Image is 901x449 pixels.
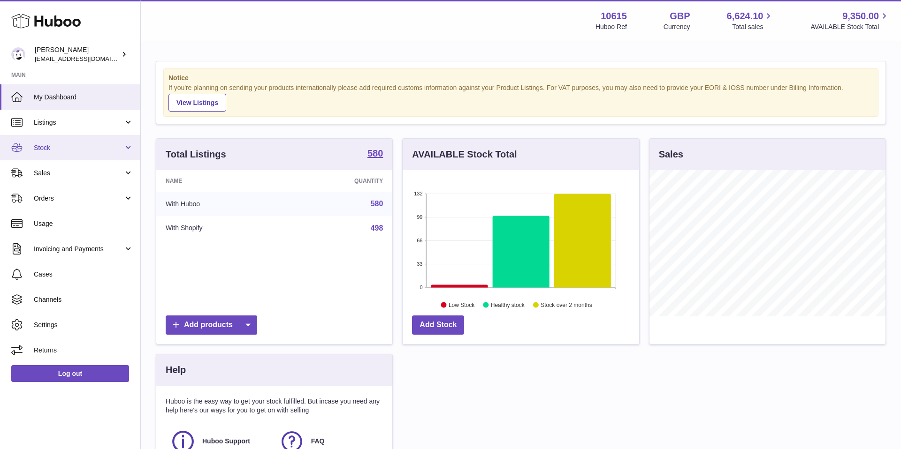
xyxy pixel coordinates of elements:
td: With Shopify [156,216,283,240]
span: Settings [34,321,133,329]
strong: GBP [670,10,690,22]
th: Quantity [283,170,392,192]
span: Orders [34,194,123,203]
span: Huboo Support [202,437,250,446]
text: Low Stock [449,301,475,308]
span: Sales [34,169,123,178]
a: 6,624.10 Total sales [727,10,774,31]
strong: Notice [168,74,873,82]
a: Add products [166,315,257,335]
span: Total sales [732,22,774,31]
span: AVAILABLE Stock Total [810,22,890,31]
td: With Huboo [156,192,283,216]
a: Add Stock [412,315,464,335]
strong: 10615 [601,10,627,22]
a: 9,350.00 AVAILABLE Stock Total [810,10,890,31]
text: 132 [414,191,422,196]
span: 9,350.00 [842,10,879,22]
text: 0 [420,284,423,290]
h3: AVAILABLE Stock Total [412,148,517,161]
a: 580 [371,200,383,208]
a: View Listings [168,94,226,112]
span: FAQ [311,437,325,446]
span: Stock [34,143,123,152]
div: [PERSON_NAME] [35,45,119,63]
span: Cases [34,270,133,279]
a: 580 [367,149,383,160]
p: Huboo is the easy way to get your stock fulfilled. But incase you need any help here's our ways f... [166,397,383,415]
span: Returns [34,346,133,355]
span: Usage [34,219,133,228]
span: Listings [34,118,123,127]
span: My Dashboard [34,93,133,102]
text: 99 [417,214,423,220]
span: Invoicing and Payments [34,245,123,254]
span: 6,624.10 [727,10,764,22]
text: 66 [417,238,423,243]
span: [EMAIL_ADDRESS][DOMAIN_NAME] [35,55,138,62]
a: 498 [371,224,383,232]
div: If you're planning on sending your products internationally please add required customs informati... [168,83,873,112]
img: fulfillment@fable.com [11,47,25,61]
a: Log out [11,365,129,382]
text: Healthy stock [491,301,525,308]
h3: Help [166,364,186,376]
div: Currency [664,22,690,31]
h3: Total Listings [166,148,226,161]
h3: Sales [659,148,683,161]
text: 33 [417,261,423,267]
text: Stock over 2 months [541,301,592,308]
span: Channels [34,295,133,304]
th: Name [156,170,283,192]
strong: 580 [367,149,383,158]
div: Huboo Ref [596,22,627,31]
